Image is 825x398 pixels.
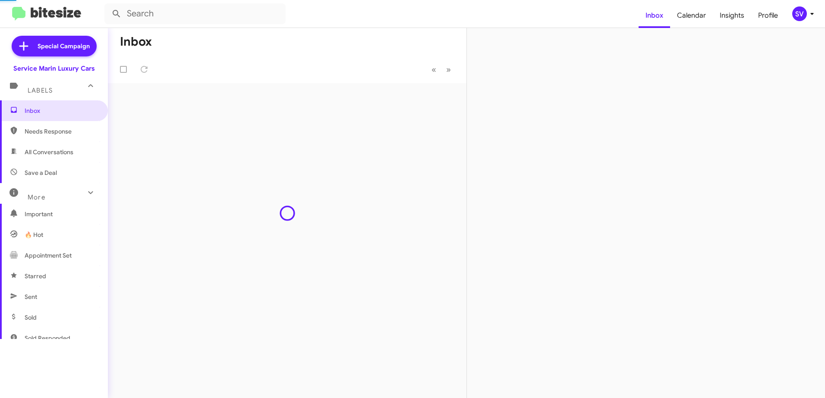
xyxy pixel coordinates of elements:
button: Previous [426,61,441,78]
span: Sent [25,292,37,301]
button: Next [441,61,456,78]
span: Sold [25,313,37,322]
nav: Page navigation example [427,61,456,78]
a: Special Campaign [12,36,97,56]
span: Labels [28,87,53,94]
a: Calendar [670,3,713,28]
div: Service Marin Luxury Cars [13,64,95,73]
span: Sold Responded [25,334,70,342]
a: Inbox [639,3,670,28]
span: All Conversations [25,148,73,156]
span: Inbox [25,106,98,115]
span: Needs Response [25,127,98,136]
button: SV [785,6,816,21]
div: SV [792,6,807,21]
input: Search [104,3,286,24]
a: Profile [751,3,785,28]
span: « [431,64,436,75]
span: Special Campaign [38,42,90,50]
span: » [446,64,451,75]
span: Important [25,210,98,218]
span: More [28,193,45,201]
span: Starred [25,272,46,280]
span: Appointment Set [25,251,72,260]
span: 🔥 Hot [25,230,43,239]
span: Save a Deal [25,168,57,177]
a: Insights [713,3,751,28]
h1: Inbox [120,35,152,49]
